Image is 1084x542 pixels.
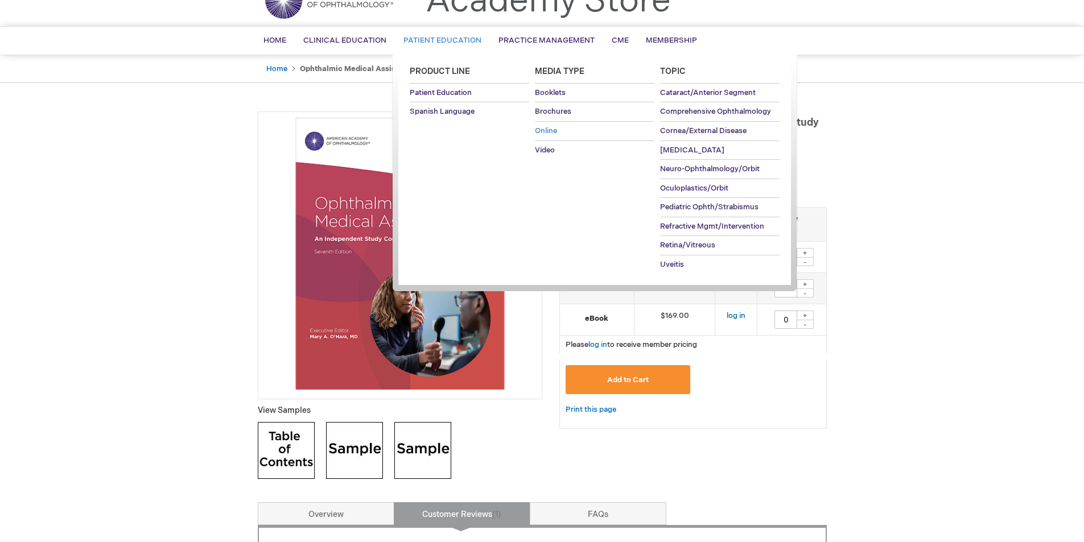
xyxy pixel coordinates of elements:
[566,340,697,349] span: Please to receive member pricing
[797,248,814,258] div: +
[300,64,522,73] strong: Ophthalmic Medical Assisting: An Independent Study Course
[660,241,715,250] span: Retina/Vitreous
[535,107,571,116] span: Brochures
[394,422,451,479] img: Click to view
[797,320,814,329] div: -
[303,36,386,45] span: Clinical Education
[660,202,759,212] span: Pediatric Ophth/Strabismus
[566,313,628,324] strong: eBook
[264,118,536,390] img: Ophthalmic Medical Assisting: An Independent Study Course
[588,340,607,349] a: log in
[258,422,315,479] img: Click to view
[634,304,715,336] td: $169.00
[797,279,814,289] div: +
[530,502,666,525] a: FAQs
[797,288,814,297] div: -
[535,146,555,155] span: Video
[660,67,686,76] span: Topic
[660,146,724,155] span: [MEDICAL_DATA]
[403,36,481,45] span: Patient Education
[660,222,764,231] span: Refractive Mgmt/Intervention
[646,36,697,45] span: Membership
[607,375,649,384] span: Add to Cart
[797,257,814,266] div: -
[410,107,475,116] span: Spanish Language
[410,67,470,76] span: Product Line
[266,64,287,73] a: Home
[258,405,542,416] p: View Samples
[660,184,728,193] span: Oculoplastics/Orbit
[660,164,760,173] span: Neuro-Ophthalmology/Orbit
[727,311,745,320] a: log in
[660,126,747,135] span: Cornea/External Disease
[566,365,691,394] button: Add to Cart
[612,36,629,45] span: CME
[566,403,616,417] a: Print this page
[774,311,797,329] input: Qty
[394,502,530,525] a: Customer Reviews1
[410,88,472,97] span: Patient Education
[535,88,566,97] span: Booklets
[660,88,756,97] span: Cataract/Anterior Segment
[797,311,814,320] div: +
[535,126,557,135] span: Online
[535,67,584,76] span: Media Type
[498,36,595,45] span: Practice Management
[258,502,394,525] a: Overview
[492,510,501,519] span: 1
[660,260,684,269] span: Uveitis
[263,36,286,45] span: Home
[326,422,383,479] img: Click to view
[660,107,771,116] span: Comprehensive Ophthalmology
